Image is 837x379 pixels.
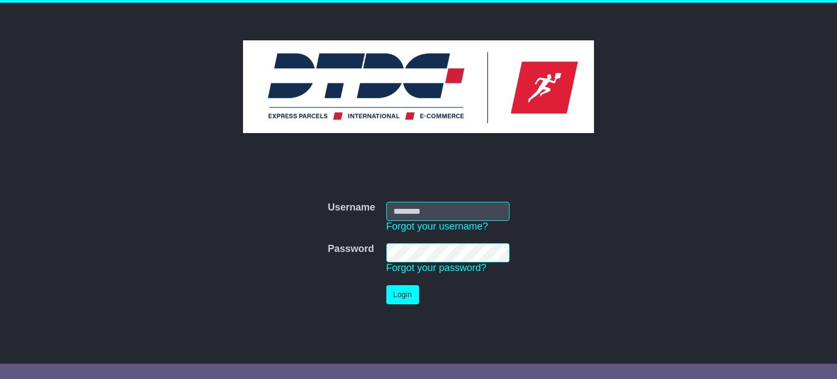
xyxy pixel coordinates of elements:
[327,243,374,255] label: Password
[386,262,487,273] a: Forgot your password?
[386,285,419,304] button: Login
[327,202,375,214] label: Username
[386,221,488,232] a: Forgot your username?
[243,40,594,133] img: DTDC Australia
